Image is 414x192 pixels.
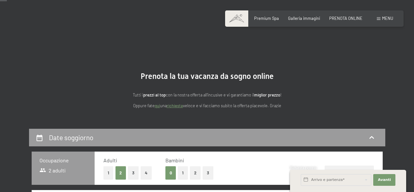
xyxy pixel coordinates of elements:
span: Bambini [165,157,184,163]
button: 1 [103,166,114,180]
button: 3 [203,166,213,180]
span: Prenota la tua vacanza da sogno online [141,72,274,81]
h2: Date soggiorno [49,133,93,141]
p: Tutti i con la nostra offerta all'incusive e vi garantiamo il ! [77,92,338,98]
button: Avanti [373,174,395,186]
button: 2 [190,166,201,180]
span: Menu [382,16,393,21]
button: 4 [141,166,152,180]
a: PRENOTA ONLINE [329,16,362,21]
strong: prezzi al top [143,92,166,97]
button: 0 [165,166,176,180]
a: Galleria immagini [288,16,320,21]
span: Richiesta express [290,166,317,170]
span: 2 adulti [39,167,66,174]
a: quì [155,103,160,108]
button: 1 [178,166,188,180]
p: Oppure fate una veloce e vi facciamo subito la offerta piacevole. Grazie [77,102,338,109]
h3: Occupazione [39,157,87,164]
a: Premium Spa [254,16,279,21]
span: Avanti [378,177,391,183]
button: 2 [115,166,126,180]
strong: miglior prezzo [254,92,280,97]
span: Adulti [103,157,117,163]
a: richiesta [167,103,183,108]
button: 3 [128,166,139,180]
